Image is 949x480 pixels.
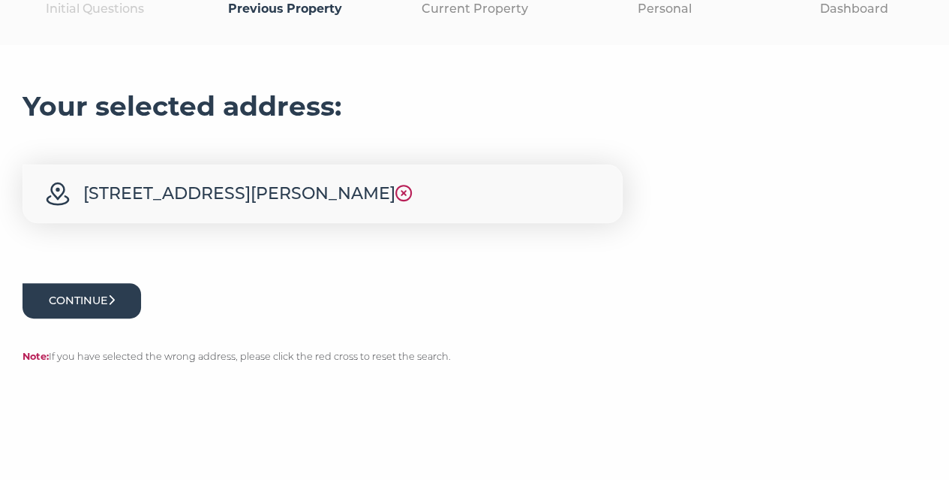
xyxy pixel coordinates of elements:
[23,351,49,362] strong: Note:
[23,90,926,123] h3: Your selected address:
[23,349,926,365] p: If you have selected the wrong address, please click the red cross to reset the search.
[23,165,623,223] h4: [STREET_ADDRESS][PERSON_NAME]
[23,283,141,318] button: Continue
